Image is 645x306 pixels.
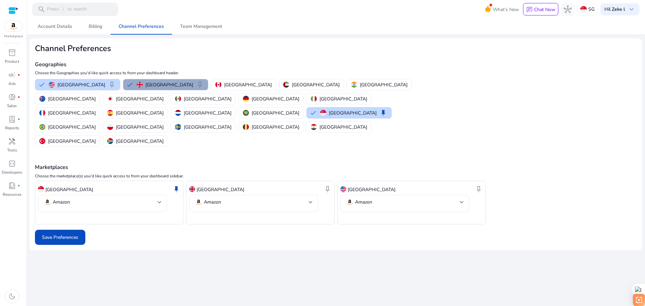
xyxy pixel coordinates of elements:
[564,5,572,13] span: hub
[311,124,317,130] img: eg.svg
[534,6,555,13] p: Chat Now
[107,124,113,130] img: pl.svg
[348,186,395,193] p: [GEOGRAPHIC_DATA]
[39,124,45,130] img: br.svg
[116,95,164,102] p: [GEOGRAPHIC_DATA]
[360,81,407,88] p: [GEOGRAPHIC_DATA]
[45,186,93,193] p: [GEOGRAPHIC_DATA]
[252,124,299,131] p: [GEOGRAPHIC_DATA]
[197,186,244,193] p: [GEOGRAPHIC_DATA]
[224,81,272,88] p: [GEOGRAPHIC_DATA]
[8,292,16,300] span: dark_mode
[42,234,78,241] span: Save Preferences
[319,95,367,102] p: [GEOGRAPHIC_DATA]
[180,24,222,29] span: Team Management
[588,3,595,15] p: SG
[523,3,558,16] button: chatChat Now
[47,6,87,13] p: Press to search
[8,182,16,190] span: book_4
[38,186,44,192] img: sg.svg
[346,198,354,206] img: amazon.svg
[319,124,367,131] p: [GEOGRAPHIC_DATA]
[379,109,387,117] span: keep
[107,96,113,102] img: jp.svg
[35,164,637,171] h4: Marketplaces
[137,82,143,88] img: uk.svg
[175,96,181,102] img: mx.svg
[107,110,113,116] img: es.svg
[580,6,587,13] img: sg.svg
[17,96,20,98] span: fiber_manual_record
[38,24,72,29] span: Account Details
[324,185,332,193] span: keep
[628,5,636,13] span: keyboard_arrow_down
[48,138,96,145] p: [GEOGRAPHIC_DATA]
[184,124,231,131] p: [GEOGRAPHIC_DATA]
[116,138,164,145] p: [GEOGRAPHIC_DATA]
[35,70,436,76] p: Choose the Geographies you'd like quick access to from your dashboard header.
[35,173,637,179] p: Choose the marketplace(s) you'd like quick access to from your dashboard sidebar.
[3,191,21,198] p: Resources
[8,160,16,168] span: code_blocks
[39,110,45,116] img: fr.svg
[243,96,249,102] img: de.svg
[8,137,16,145] span: handyman
[116,110,164,117] p: [GEOGRAPHIC_DATA]
[175,124,181,130] img: se.svg
[311,96,317,102] img: it.svg
[340,186,346,192] img: us.svg
[60,6,66,13] span: /
[17,118,20,121] span: fiber_manual_record
[8,93,16,101] span: donut_small
[8,49,16,57] span: inventory_2
[283,82,289,88] img: ae.svg
[243,110,249,116] img: sa.svg
[7,103,17,109] p: Sales
[7,147,17,153] p: Tools
[119,24,164,29] span: Channel Preferences
[196,81,204,89] span: keep
[39,138,45,144] img: tr.svg
[351,82,357,88] img: in.svg
[48,124,96,131] p: [GEOGRAPHIC_DATA]
[475,185,483,193] span: keep
[252,110,299,117] p: [GEOGRAPHIC_DATA]
[189,186,195,192] img: uk.svg
[604,7,625,12] p: Hi
[204,199,221,205] p: Amazon
[108,81,116,89] span: keep
[175,110,181,116] img: nl.svg
[48,95,96,102] p: [GEOGRAPHIC_DATA]
[57,81,105,88] p: [GEOGRAPHIC_DATA]
[5,125,19,131] p: Reports
[17,184,20,187] span: fiber_manual_record
[8,71,16,79] span: campaign
[116,124,164,131] p: [GEOGRAPHIC_DATA]
[292,81,340,88] p: [GEOGRAPHIC_DATA]
[8,81,16,87] p: Ads
[49,82,55,88] img: us.svg
[89,24,102,29] span: Billing
[145,81,193,88] p: [GEOGRAPHIC_DATA]
[184,110,231,117] p: [GEOGRAPHIC_DATA]
[43,198,51,206] img: amazon.svg
[320,110,326,116] img: sg.svg
[5,58,19,64] p: Product
[35,230,85,245] button: Save Preferences
[195,198,203,206] img: amazon.svg
[39,96,45,102] img: au.svg
[172,185,180,193] span: keep
[4,21,23,31] img: amazon.svg
[609,6,625,12] b: l Zeke l
[17,74,20,76] span: fiber_manual_record
[8,115,16,123] span: lab_profile
[35,44,436,53] h2: Channel Preferences
[2,169,22,175] p: Developers
[252,95,299,102] p: [GEOGRAPHIC_DATA]
[38,5,46,13] span: search
[243,124,249,130] img: be.svg
[561,3,574,16] button: hub
[53,199,70,205] p: Amazon
[107,138,113,144] img: za.svg
[526,6,533,13] span: chat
